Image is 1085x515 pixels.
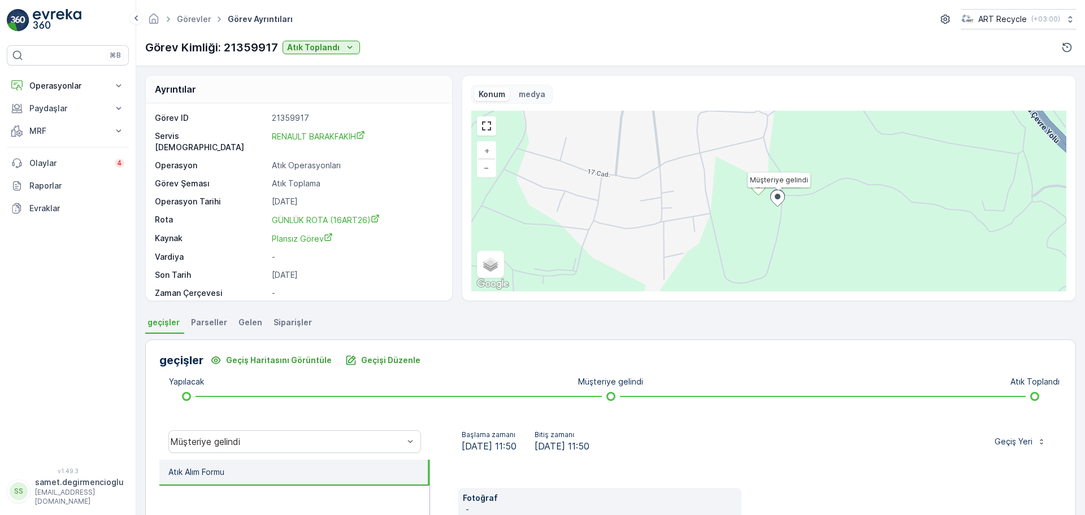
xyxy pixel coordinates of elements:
[466,504,737,515] p: -
[117,159,122,168] p: 4
[29,103,106,114] p: Paydaşlar
[177,14,211,24] a: Görevler
[272,178,440,189] p: Atık Toplama
[463,492,737,504] p: Fotoğraf
[147,317,180,328] span: geçişler
[272,196,440,207] p: [DATE]
[203,351,338,369] button: Geçiş Haritasını Görüntüle
[159,352,203,369] p: geçişler
[272,112,440,124] p: 21359917
[474,277,511,291] a: Bu bölgeyi Google Haritalar'da açın (yeni pencerede açılır)
[978,14,1027,25] p: ART Recycle
[474,277,511,291] img: Google
[478,252,503,277] a: Layers
[462,439,517,453] span: [DATE] 11:50
[155,287,267,299] p: Zaman Çerçevesi
[338,351,427,369] button: Geçişi Düzenle
[155,112,267,124] p: Görev ID
[155,233,267,245] p: Kaynak
[35,477,124,488] p: samet.degirmencioglu
[7,97,129,120] button: Paydaşlar
[226,355,332,366] p: Geçiş Haritasını Görüntüle
[272,130,440,153] a: RENAULT BARAKFAKİH
[155,160,267,171] p: Operasyon
[961,9,1076,29] button: ART Recycle(+03:00)
[1031,15,1060,24] p: ( +03:00 )
[29,80,106,91] p: Operasyonlar
[272,269,440,281] p: [DATE]
[479,89,505,100] p: Konum
[29,125,106,137] p: MRF
[7,9,29,32] img: logo
[484,146,489,155] span: +
[988,433,1053,451] button: Geçiş Yeri
[519,89,545,100] p: medya
[272,214,440,226] a: GÜNLÜK ROTA (16ART26)
[272,234,333,243] span: Plansız Görev
[361,355,420,366] p: Geçişi Düzenle
[462,430,517,439] p: Başlama zamanı
[272,132,365,141] span: RENAULT BARAKFAKİH
[478,159,495,176] a: Uzaklaştır
[478,142,495,159] a: Yakınlaştır
[535,430,589,439] p: Bitiş zamanı
[1010,376,1060,387] p: Atık Toplandı
[7,477,129,506] button: SSsamet.degirmencioglu[EMAIL_ADDRESS][DOMAIN_NAME]
[10,482,28,500] div: SS
[272,251,440,263] p: -
[478,117,495,134] a: View Fullscreen
[225,14,295,25] span: Görev Ayrıntıları
[272,287,440,299] p: -
[169,376,204,387] p: Yapılacak
[29,158,108,169] p: Olaylar
[155,196,267,207] p: Operasyon Tarihi
[272,215,380,225] span: GÜNLÜK ROTA (16ART26)
[155,130,267,153] p: Servis [DEMOGRAPHIC_DATA]
[155,251,267,263] p: Vardiya
[535,439,589,453] span: [DATE] 11:50
[7,197,129,220] a: Evraklar
[7,75,129,97] button: Operasyonlar
[168,466,224,478] p: Atık Alım Formu
[33,9,81,32] img: logo_light-DOdMpM7g.png
[274,317,312,328] span: Siparişler
[283,41,360,54] button: Atık Toplandı
[155,269,267,281] p: Son Tarih
[110,51,121,60] p: ⌘B
[7,152,129,174] a: Olaylar4
[145,39,278,56] p: Görev Kimliği: 21359917
[7,468,129,474] span: v 1.49.3
[7,120,129,142] button: MRF
[155,178,267,189] p: Görev Şeması
[35,488,124,506] p: [EMAIL_ADDRESS][DOMAIN_NAME]
[272,233,440,245] a: Plansız Görev
[7,174,129,197] a: Raporlar
[191,317,227,328] span: Parseller
[484,163,489,172] span: −
[578,376,643,387] p: Müşteriye gelindi
[170,437,403,447] div: Müşteriye gelindi
[147,17,160,27] a: Ana Sayfa
[29,203,124,214] p: Evraklar
[995,436,1032,447] p: Geçiş Yeri
[29,180,124,191] p: Raporlar
[155,82,196,96] p: Ayrıntılar
[155,214,267,226] p: Rota
[961,13,974,25] img: image_23.png
[287,42,340,53] p: Atık Toplandı
[238,317,262,328] span: Gelen
[272,160,440,171] p: Atık Operasyonları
